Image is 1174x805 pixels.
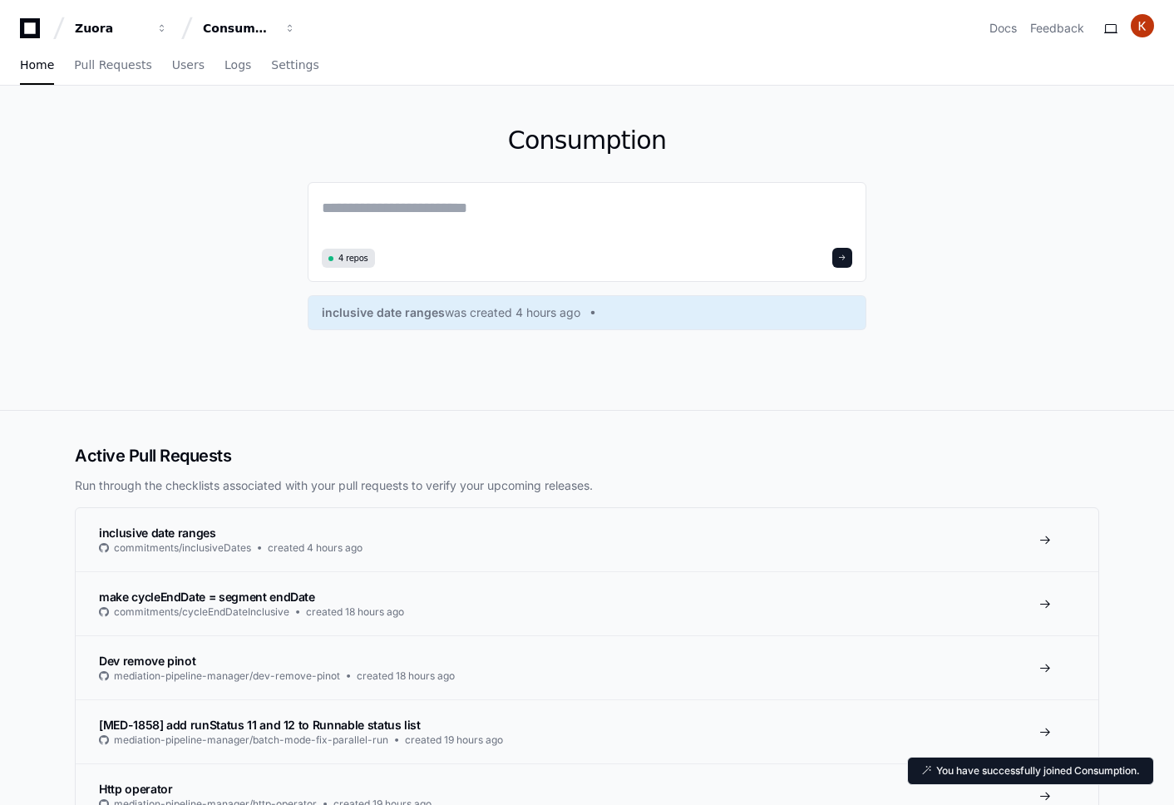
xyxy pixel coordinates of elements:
p: Run through the checklists associated with your pull requests to verify your upcoming releases. [75,477,1099,494]
a: Docs [989,20,1017,37]
span: mediation-pipeline-manager/batch-mode-fix-parallel-run [114,733,388,747]
p: You have successfully joined Consumption. [936,764,1140,778]
a: inclusive date rangeswas created 4 hours ago [322,304,852,321]
a: Home [20,47,54,85]
span: created 19 hours ago [405,733,503,747]
a: inclusive date rangescommitments/inclusiveDatescreated 4 hours ago [76,508,1098,571]
span: Users [172,60,205,70]
a: Dev remove pinotmediation-pipeline-manager/dev-remove-pinotcreated 18 hours ago [76,635,1098,699]
a: Logs [224,47,251,85]
h1: Consumption [308,126,866,156]
span: commitments/inclusiveDates [114,541,251,555]
span: [MED-1858] add runStatus 11 and 12 to Runnable status list [99,718,421,732]
span: Logs [224,60,251,70]
span: Settings [271,60,318,70]
button: Consumption [196,13,303,43]
div: Consumption [203,20,274,37]
a: Users [172,47,205,85]
span: mediation-pipeline-manager/dev-remove-pinot [114,669,340,683]
span: inclusive date ranges [322,304,445,321]
span: make cycleEndDate = segment endDate [99,590,315,604]
a: [MED-1858] add runStatus 11 and 12 to Runnable status listmediation-pipeline-manager/batch-mode-f... [76,699,1098,763]
img: ACg8ocIO7jtkWN8S2iLRBR-u1BMcRY5-kg2T8U2dj_CWIxGKEUqXVg=s96-c [1131,14,1154,37]
a: Pull Requests [74,47,151,85]
div: Zuora [75,20,146,37]
span: Home [20,60,54,70]
span: created 18 hours ago [306,605,404,619]
h2: Active Pull Requests [75,444,1099,467]
span: commitments/cycleEndDateInclusive [114,605,289,619]
a: make cycleEndDate = segment endDatecommitments/cycleEndDateInclusivecreated 18 hours ago [76,571,1098,635]
button: Zuora [68,13,175,43]
button: Feedback [1030,20,1084,37]
span: created 4 hours ago [268,541,363,555]
span: inclusive date ranges [99,526,216,540]
span: Pull Requests [74,60,151,70]
span: created 18 hours ago [357,669,455,683]
span: 4 repos [338,252,368,264]
a: Settings [271,47,318,85]
span: was created 4 hours ago [445,304,580,321]
span: Dev remove pinot [99,654,195,668]
span: Http operator [99,782,172,796]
